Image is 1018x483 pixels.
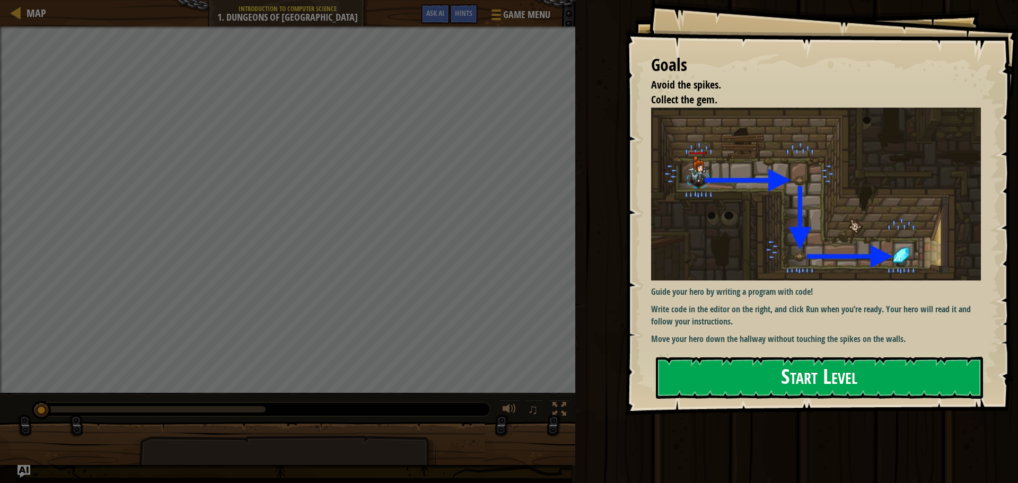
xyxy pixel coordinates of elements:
[21,6,46,20] a: Map
[27,6,46,20] span: Map
[651,77,721,92] span: Avoid the spikes.
[17,465,30,478] button: Ask AI
[651,53,981,77] div: Goals
[421,4,450,24] button: Ask AI
[638,77,978,93] li: Avoid the spikes.
[525,400,543,421] button: ♫
[651,303,989,328] p: Write code in the editor on the right, and click Run when you’re ready. Your hero will read it an...
[503,8,550,22] span: Game Menu
[499,400,520,421] button: Adjust volume
[656,357,983,399] button: Start Level
[651,286,989,298] p: Guide your hero by writing a program with code!
[426,8,444,18] span: Ask AI
[528,401,538,417] span: ♫
[638,92,978,108] li: Collect the gem.
[549,400,570,421] button: Toggle fullscreen
[651,92,717,107] span: Collect the gem.
[483,4,557,29] button: Game Menu
[651,333,989,345] p: Move your hero down the hallway without touching the spikes on the walls.
[455,8,472,18] span: Hints
[651,108,989,280] img: Dungeons of kithgard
